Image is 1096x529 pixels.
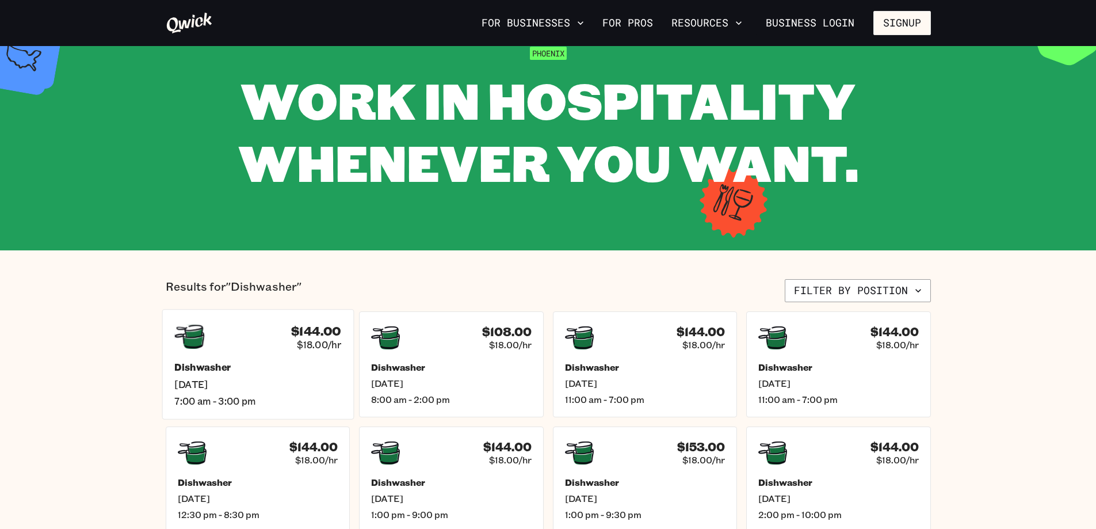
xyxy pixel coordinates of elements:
[758,394,919,405] span: 11:00 am - 7:00 pm
[178,493,338,504] span: [DATE]
[746,311,931,417] a: $144.00$18.00/hrDishwasher[DATE]11:00 am - 7:00 pm
[758,509,919,520] span: 2:00 pm - 10:00 pm
[477,13,589,33] button: For Businesses
[359,311,544,417] a: $108.00$18.00/hrDishwasher[DATE]8:00 am - 2:00 pm
[482,325,532,339] h4: $108.00
[489,454,532,466] span: $18.00/hr
[677,440,725,454] h4: $153.00
[295,454,338,466] span: $18.00/hr
[682,454,725,466] span: $18.00/hr
[553,311,738,417] a: $144.00$18.00/hrDishwasher[DATE]11:00 am - 7:00 pm
[598,13,658,33] a: For Pros
[876,454,919,466] span: $18.00/hr
[371,509,532,520] span: 1:00 pm - 9:00 pm
[238,67,858,195] span: WORK IN HOSPITALITY WHENEVER YOU WANT.
[565,477,725,488] h5: Dishwasher
[682,339,725,351] span: $18.00/hr
[876,339,919,351] span: $18.00/hr
[489,339,532,351] span: $18.00/hr
[289,440,338,454] h4: $144.00
[178,509,338,520] span: 12:30 pm - 8:30 pm
[785,279,931,302] button: Filter by position
[758,361,919,373] h5: Dishwasher
[565,378,725,389] span: [DATE]
[758,493,919,504] span: [DATE]
[565,361,725,373] h5: Dishwasher
[174,361,341,374] h5: Dishwasher
[174,395,341,407] span: 7:00 am - 3:00 pm
[677,325,725,339] h4: $144.00
[166,279,301,302] p: Results for "Dishwasher"
[667,13,747,33] button: Resources
[371,394,532,405] span: 8:00 am - 2:00 pm
[758,477,919,488] h5: Dishwasher
[758,378,919,389] span: [DATE]
[371,493,532,504] span: [DATE]
[873,11,931,35] button: Signup
[565,509,725,520] span: 1:00 pm - 9:30 pm
[162,309,353,419] a: $144.00$18.00/hrDishwasher[DATE]7:00 am - 3:00 pm
[870,325,919,339] h4: $144.00
[297,338,341,351] span: $18.00/hr
[756,11,864,35] a: Business Login
[178,477,338,488] h5: Dishwasher
[530,47,567,60] span: Phoenix
[483,440,532,454] h4: $144.00
[565,394,725,405] span: 11:00 am - 7:00 pm
[291,324,341,338] h4: $144.00
[870,440,919,454] h4: $144.00
[371,361,532,373] h5: Dishwasher
[371,378,532,389] span: [DATE]
[371,477,532,488] h5: Dishwasher
[565,493,725,504] span: [DATE]
[174,378,341,390] span: [DATE]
